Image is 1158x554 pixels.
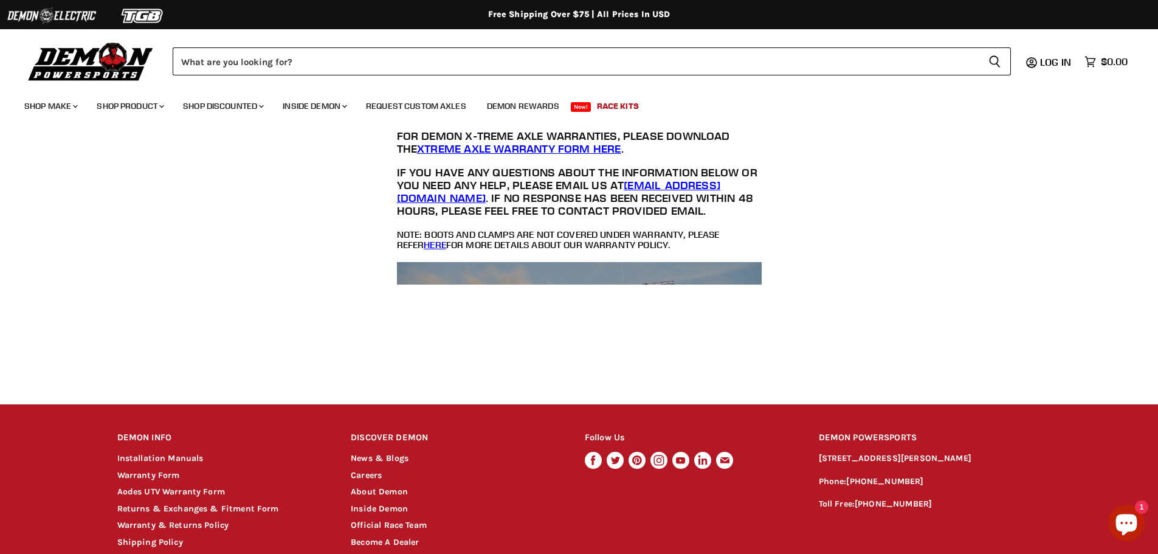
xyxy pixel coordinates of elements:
[417,142,621,156] a: Xtreme Axle Warranty Form here
[1101,56,1128,68] span: $0.00
[351,520,427,530] a: Official Race Team
[588,94,648,119] a: Race Kits
[173,47,1011,75] form: Product
[585,424,796,452] h2: Follow Us
[351,453,408,463] a: News & Blogs
[88,94,171,119] a: Shop Product
[97,4,188,27] img: TGB Logo 2
[117,424,328,452] h2: DEMON INFO
[424,239,446,251] a: here
[174,94,271,119] a: Shop Discounted
[117,520,229,530] a: Warranty & Returns Policy
[819,424,1041,452] h2: DEMON POWERSPORTS
[117,453,204,463] a: Installation Manuals
[93,9,1066,20] div: Free Shipping Over $75 | All Prices In USD
[15,94,85,119] a: Shop Make
[274,94,354,119] a: Inside Demon
[819,452,1041,466] p: [STREET_ADDRESS][PERSON_NAME]
[1078,53,1134,71] a: $0.00
[571,102,591,112] span: New!
[1040,56,1071,68] span: Log in
[351,486,408,497] a: About Demon
[15,89,1125,119] ul: Main menu
[1035,57,1078,68] a: Log in
[397,229,762,250] h4: Note: Boots and clamps are not covered under warranty, please refer for more details about our wa...
[24,40,157,83] img: Demon Powersports
[117,486,225,497] a: Aodes UTV Warranty Form
[979,47,1011,75] button: Search
[351,424,562,452] h2: DISCOVER DEMON
[351,537,419,547] a: Become A Dealer
[855,499,932,509] a: [PHONE_NUMBER]
[6,4,97,27] img: Demon Electric Logo 2
[117,537,183,547] a: Shipping Policy
[117,504,279,514] a: Returns & Exchanges & Fitment Form
[357,94,475,119] a: Request Custom Axles
[819,475,1041,489] p: Phone:
[478,94,568,119] a: Demon Rewards
[173,47,979,75] input: Search
[397,166,762,217] h3: If you have any questions about the information below or you need any help, please email us at . ...
[397,178,721,205] a: [EMAIL_ADDRESS][DOMAIN_NAME]
[819,497,1041,511] p: Toll Free:
[846,476,923,486] a: [PHONE_NUMBER]
[351,504,408,514] a: Inside Demon
[397,130,762,155] h3: For Demon X-Treme Axle Warranties, please download the .
[351,470,382,480] a: Careers
[117,470,180,480] a: Warranty Form
[1105,505,1148,544] inbox-online-store-chat: Shopify online store chat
